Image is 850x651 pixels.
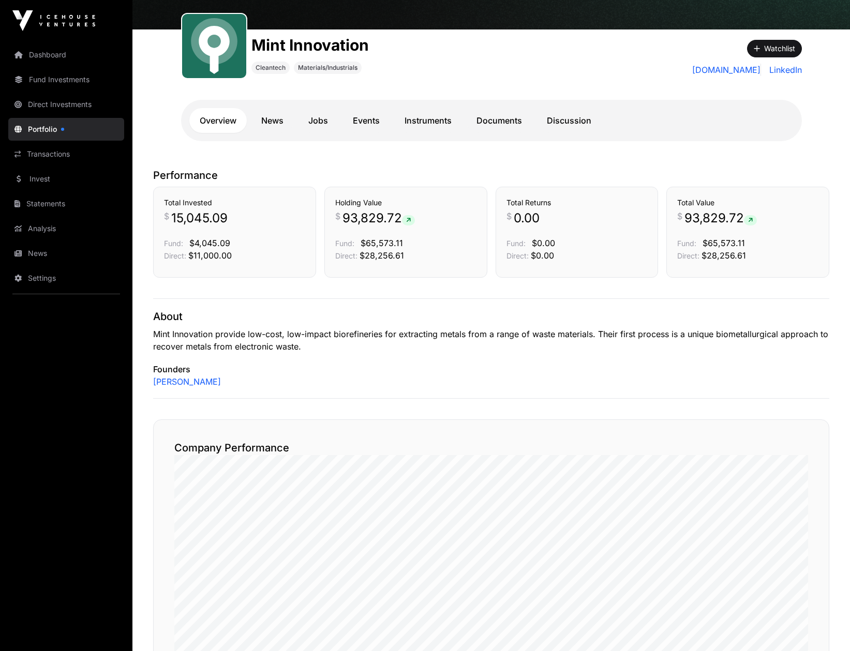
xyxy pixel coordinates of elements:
[164,198,305,208] h3: Total Invested
[342,210,415,226] span: 93,829.72
[189,238,230,248] span: $4,045.09
[692,64,761,76] a: [DOMAIN_NAME]
[8,192,124,215] a: Statements
[8,43,124,66] a: Dashboard
[251,108,294,133] a: News
[153,363,829,375] p: Founders
[164,210,169,222] span: $
[765,64,802,76] a: LinkedIn
[8,267,124,290] a: Settings
[514,210,540,226] span: 0.00
[747,40,802,57] button: Watchlist
[536,108,602,133] a: Discussion
[677,251,699,260] span: Direct:
[251,36,369,54] h1: Mint Innovation
[8,118,124,141] a: Portfolio
[8,168,124,190] a: Invest
[684,210,757,226] span: 93,829.72
[153,168,829,183] p: Performance
[335,198,476,208] h3: Holding Value
[189,108,247,133] a: Overview
[506,210,512,222] span: $
[153,309,829,324] p: About
[361,238,403,248] span: $65,573.11
[8,68,124,91] a: Fund Investments
[394,108,462,133] a: Instruments
[153,375,221,388] a: [PERSON_NAME]
[8,143,124,165] a: Transactions
[532,238,555,248] span: $0.00
[466,108,532,133] a: Documents
[256,64,286,72] span: Cleantech
[298,108,338,133] a: Jobs
[703,238,745,248] span: $65,573.11
[8,217,124,240] a: Analysis
[342,108,390,133] a: Events
[8,242,124,265] a: News
[798,601,850,651] iframe: Chat Widget
[164,239,183,248] span: Fund:
[186,18,242,74] img: Mint.svg
[677,239,696,248] span: Fund:
[702,250,746,261] span: $28,256.61
[153,328,829,353] p: Mint Innovation provide low-cost, low-impact biorefineries for extracting metals from a range of ...
[188,250,232,261] span: $11,000.00
[506,239,526,248] span: Fund:
[335,210,340,222] span: $
[335,251,357,260] span: Direct:
[164,251,186,260] span: Direct:
[506,251,529,260] span: Direct:
[12,10,95,31] img: Icehouse Ventures Logo
[335,239,354,248] span: Fund:
[298,64,357,72] span: Materials/Industrials
[8,93,124,116] a: Direct Investments
[677,210,682,222] span: $
[677,198,818,208] h3: Total Value
[531,250,554,261] span: $0.00
[360,250,404,261] span: $28,256.61
[174,441,808,455] h2: Company Performance
[506,198,648,208] h3: Total Returns
[189,108,794,133] nav: Tabs
[171,210,228,226] span: 15,045.09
